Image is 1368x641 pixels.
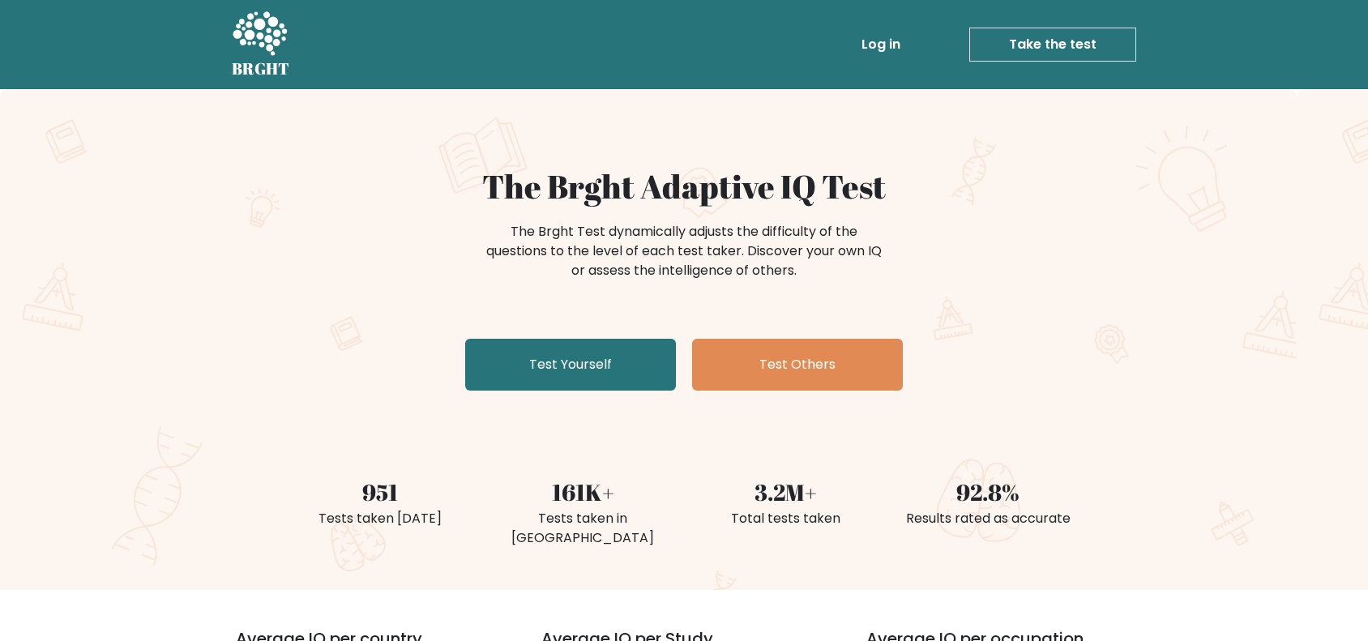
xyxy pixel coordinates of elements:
div: 92.8% [896,475,1079,509]
div: 3.2M+ [694,475,877,509]
div: Total tests taken [694,509,877,528]
div: 161K+ [491,475,674,509]
div: 951 [289,475,472,509]
div: Results rated as accurate [896,509,1079,528]
div: Tests taken in [GEOGRAPHIC_DATA] [491,509,674,548]
div: The Brght Test dynamically adjusts the difficulty of the questions to the level of each test take... [481,222,887,280]
a: BRGHT [232,6,290,83]
a: Log in [855,28,907,61]
div: Tests taken [DATE] [289,509,472,528]
a: Test Yourself [465,339,676,391]
h1: The Brght Adaptive IQ Test [289,167,1079,206]
a: Test Others [692,339,903,391]
h5: BRGHT [232,59,290,79]
a: Take the test [969,28,1136,62]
